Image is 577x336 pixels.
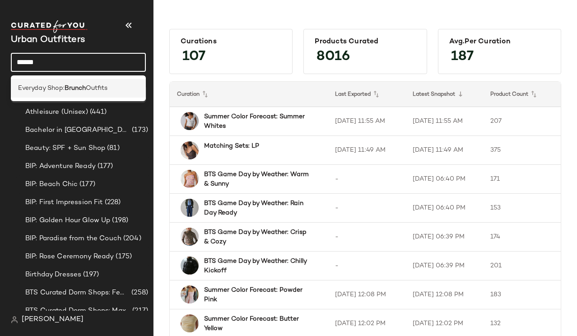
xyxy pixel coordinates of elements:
[204,112,312,131] b: Summer Color Forecast: Summer Whites
[25,161,96,172] span: BIP: Adventure Ready
[25,143,105,154] span: Beauty: SPF + Sun Shop
[328,136,405,165] td: [DATE] 11:49 AM
[405,252,483,280] td: [DATE] 06:39 PM
[405,280,483,309] td: [DATE] 12:08 PM
[483,136,561,165] td: 375
[11,35,85,45] span: Current Company Name
[114,252,132,262] span: (175)
[110,215,128,226] span: (198)
[405,165,483,194] td: [DATE] 06:40 PM
[173,41,214,73] span: 107
[204,257,312,275] b: BTS Game Day by Weather: Chilly Kickoff
[25,288,130,298] span: BTS Curated Dorm Shops: Feminine
[405,82,483,107] th: Latest Snapshot
[81,270,99,280] span: (197)
[25,215,110,226] span: BIP: Golden Hour Glow Up
[25,107,88,117] span: Athleisure (Unisex)
[78,179,95,190] span: (177)
[96,161,113,172] span: (177)
[103,197,121,208] span: (228)
[204,314,312,333] b: Summer Color Forecast: Butter Yellow
[204,199,312,218] b: BTS Game Day by Weather: Rain Day Ready
[405,136,483,165] td: [DATE] 11:49 AM
[405,107,483,136] td: [DATE] 11:55 AM
[204,285,312,304] b: Summer Color Forecast: Powder Pink
[328,107,405,136] td: [DATE] 11:55 AM
[88,107,107,117] span: (441)
[22,314,84,325] span: [PERSON_NAME]
[25,252,114,262] span: BIP: Rose Ceremony Ready
[483,194,561,223] td: 153
[328,194,405,223] td: -
[105,143,120,154] span: (81)
[170,82,328,107] th: Curation
[483,107,561,136] td: 207
[130,306,148,316] span: (217)
[25,125,130,135] span: Bachelor in [GEOGRAPHIC_DATA]: LP
[405,223,483,252] td: [DATE] 06:39 PM
[130,125,148,135] span: (173)
[25,233,121,244] span: BIP: Paradise from the Couch
[121,233,141,244] span: (204)
[25,306,130,316] span: BTS Curated Dorm Shops: Maximalist
[11,20,88,33] img: cfy_white_logo.C9jOOHJF.svg
[130,288,148,298] span: (258)
[483,82,561,107] th: Product Count
[25,197,103,208] span: BIP: First Impression Fit
[328,165,405,194] td: -
[315,37,415,46] div: Products Curated
[328,252,405,280] td: -
[307,41,359,73] span: 8016
[181,37,281,46] div: Curations
[483,165,561,194] td: 171
[405,194,483,223] td: [DATE] 06:40 PM
[483,252,561,280] td: 201
[11,316,18,323] img: svg%3e
[328,82,405,107] th: Last Exported
[65,84,86,93] b: Brunch
[86,84,107,93] span: Outfits
[449,37,550,46] div: Avg.per Curation
[204,228,312,247] b: BTS Game Day by Weather: Crisp & Cozy
[25,179,78,190] span: BIP: Beach Chic
[25,270,81,280] span: Birthday Dresses
[328,280,405,309] td: [DATE] 12:08 PM
[483,223,561,252] td: 174
[18,84,65,93] span: Everyday Shop:
[204,141,259,151] b: Matching Sets: LP
[483,280,561,309] td: 183
[442,41,483,73] span: 187
[328,223,405,252] td: -
[204,170,312,189] b: BTS Game Day by Weather: Warm & Sunny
